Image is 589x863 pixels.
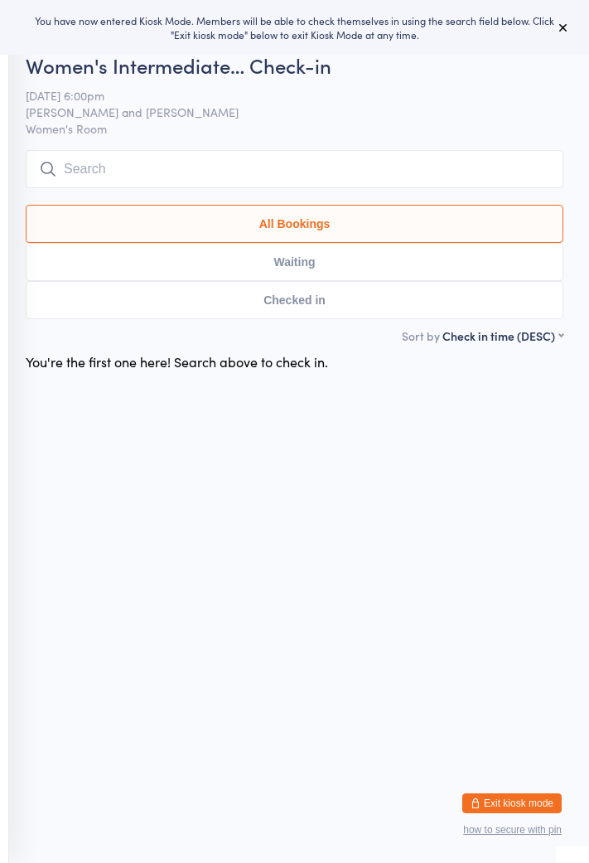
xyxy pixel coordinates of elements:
button: Checked in [26,281,563,319]
button: Exit kiosk mode [462,793,562,813]
span: Women's Room [26,120,563,137]
div: You have now entered Kiosk Mode. Members will be able to check themselves in using the search fie... [27,13,562,41]
span: [DATE] 6:00pm [26,87,538,104]
input: Search [26,150,563,188]
button: how to secure with pin [463,824,562,836]
h2: Women's Intermediate… Check-in [26,51,563,79]
div: You're the first one here! Search above to check in. [26,352,328,371]
button: Waiting [26,243,563,281]
div: Check in time (DESC) [442,327,563,344]
label: Sort by [402,327,440,344]
span: [PERSON_NAME] and [PERSON_NAME] [26,104,538,120]
button: All Bookings [26,205,563,243]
